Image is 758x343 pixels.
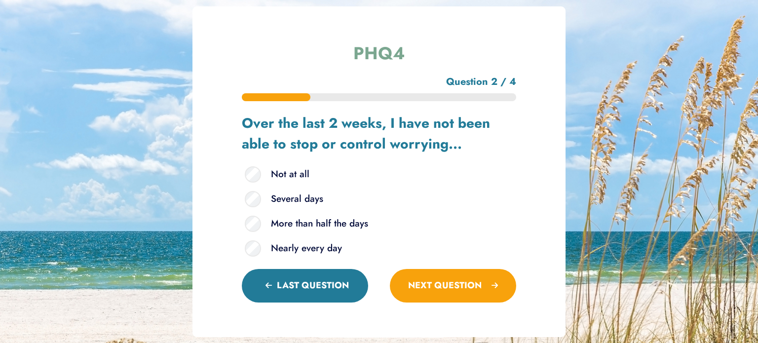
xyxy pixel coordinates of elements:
label: Nearly every day [242,236,516,261]
label: Several days [242,187,516,211]
label: More than half the days [242,211,516,236]
label: Not at all [242,162,516,187]
button: next question [390,268,516,302]
input: Several days [245,191,261,207]
input: Not at all [245,166,261,183]
div: Over the last 2 weeks, I have not been able to stop or control worrying... [242,113,516,154]
button: last question [242,268,368,302]
input: More than half the days [245,216,261,232]
h1: phq4 [242,41,516,66]
span: Question 2 / 4 [242,74,516,89]
input: Nearly every day [245,240,261,257]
